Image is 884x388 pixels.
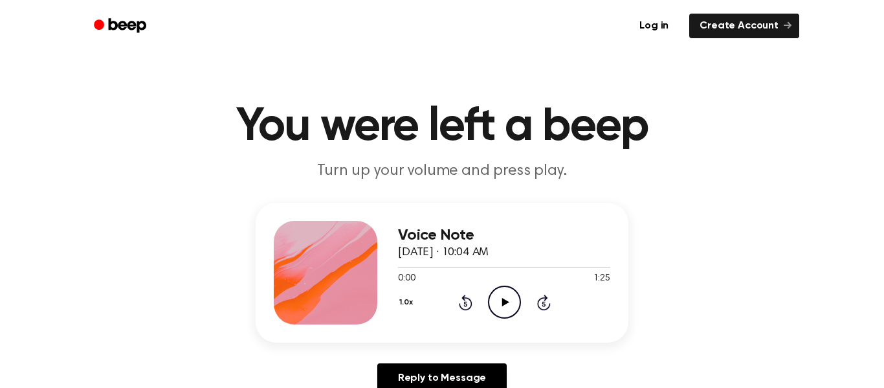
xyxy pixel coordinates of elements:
button: 1.0x [398,291,417,314]
a: Beep [85,14,158,39]
span: 0:00 [398,272,415,286]
p: Turn up your volume and press play. [193,161,691,182]
a: Create Account [689,14,799,38]
span: [DATE] · 10:04 AM [398,247,489,258]
span: 1:25 [593,272,610,286]
h3: Voice Note [398,227,610,244]
a: Log in [626,11,681,41]
h1: You were left a beep [111,104,773,150]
